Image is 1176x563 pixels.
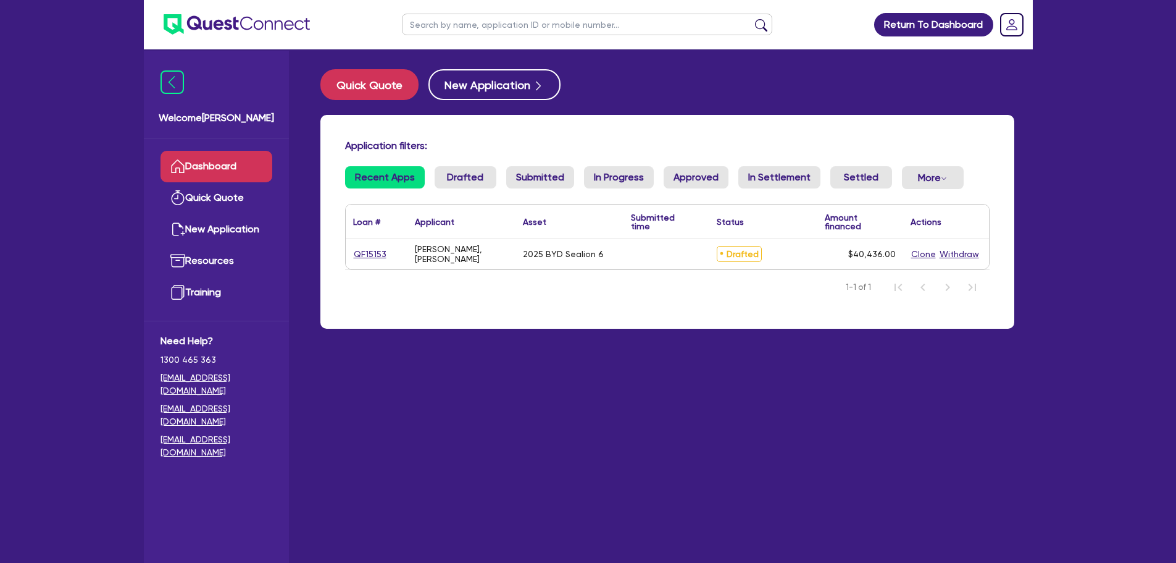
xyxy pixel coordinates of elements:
button: Withdraw [939,247,980,261]
img: resources [170,253,185,268]
img: training [170,285,185,300]
button: Previous Page [911,275,935,300]
button: Last Page [960,275,985,300]
div: Loan # [353,218,380,226]
a: Training [161,277,272,308]
span: $40,436.00 [848,249,896,259]
a: Dashboard [161,151,272,182]
button: New Application [428,69,561,100]
a: [EMAIL_ADDRESS][DOMAIN_NAME] [161,371,272,397]
button: Next Page [935,275,960,300]
h4: Application filters: [345,140,990,151]
a: Return To Dashboard [874,13,993,36]
a: Drafted [435,166,496,188]
button: Quick Quote [320,69,419,100]
span: 1-1 of 1 [846,281,871,294]
img: quest-connect-logo-blue [164,14,310,35]
a: Dropdown toggle [996,9,1028,41]
a: Submitted [506,166,574,188]
span: 1300 465 363 [161,353,272,366]
div: Amount financed [825,213,896,231]
button: First Page [886,275,911,300]
a: Settled [830,166,892,188]
a: Quick Quote [161,182,272,214]
img: quick-quote [170,190,185,205]
div: Asset [523,218,546,226]
div: Applicant [415,218,454,226]
button: Clone [911,247,936,261]
input: Search by name, application ID or mobile number... [402,14,772,35]
a: Quick Quote [320,69,428,100]
img: new-application [170,222,185,237]
div: Submitted time [631,213,691,231]
a: Approved [664,166,728,188]
a: [EMAIL_ADDRESS][DOMAIN_NAME] [161,433,272,459]
a: New Application [161,214,272,245]
img: icon-menu-close [161,70,184,94]
div: [PERSON_NAME], [PERSON_NAME] [415,244,508,264]
a: In Settlement [738,166,820,188]
div: Actions [911,218,941,226]
span: Need Help? [161,334,272,349]
button: Dropdown toggle [902,166,964,189]
a: Recent Apps [345,166,425,188]
a: Resources [161,245,272,277]
a: In Progress [584,166,654,188]
div: 2025 BYD Sealion 6 [523,249,604,259]
span: Welcome [PERSON_NAME] [159,111,274,125]
div: Status [717,218,744,226]
a: QF15153 [353,247,387,261]
a: [EMAIL_ADDRESS][DOMAIN_NAME] [161,402,272,428]
span: Drafted [717,246,762,262]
